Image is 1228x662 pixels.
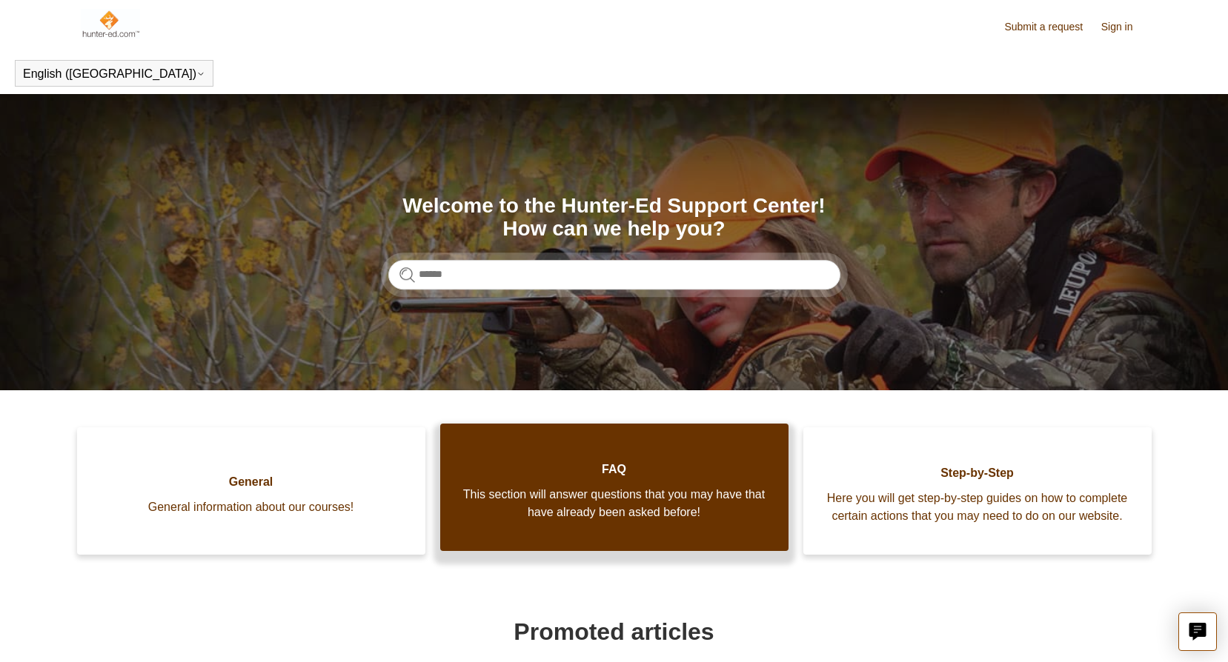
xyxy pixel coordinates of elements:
[99,473,403,491] span: General
[1178,612,1217,651] button: Live chat
[1004,19,1098,35] a: Submit a request
[462,486,766,521] span: This section will answer questions that you may have that have already been asked before!
[826,489,1129,525] span: Here you will get step-by-step guides on how to complete certain actions that you may need to do ...
[440,424,789,551] a: FAQ This section will answer questions that you may have that have already been asked before!
[77,427,425,555] a: General General information about our courses!
[388,195,840,241] h1: Welcome to the Hunter-Ed Support Center! How can we help you?
[1101,19,1148,35] a: Sign in
[388,260,840,290] input: Search
[23,67,205,81] button: English ([GEOGRAPHIC_DATA])
[99,498,403,516] span: General information about our courses!
[81,614,1148,649] h1: Promoted articles
[462,461,766,478] span: FAQ
[803,427,1152,555] a: Step-by-Step Here you will get step-by-step guides on how to complete certain actions that you ma...
[826,464,1129,482] span: Step-by-Step
[81,9,141,39] img: Hunter-Ed Help Center home page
